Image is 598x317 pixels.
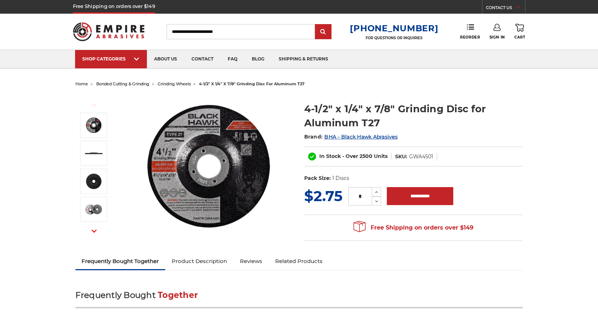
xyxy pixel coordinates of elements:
button: Previous [85,97,103,113]
img: 4-1/2" x 1/4" x 7/8" Grinding Disc for Aluminum T27 [85,172,103,190]
a: Reviews [233,253,269,269]
a: BHA - Black Hawk Abrasives [324,133,398,140]
div: SHOP CATEGORIES [82,56,140,62]
span: Units [374,153,388,159]
a: contact [184,50,221,68]
a: home [75,81,88,86]
img: aluminum grinding disc [85,144,103,162]
a: Frequently Bought Together [75,253,166,269]
img: Empire Abrasives [73,18,145,46]
dt: Pack Size: [304,175,331,182]
a: grinding wheels [158,81,191,86]
dd: 1 Discs [332,175,349,182]
a: bonded cutting & grinding [96,81,149,86]
span: 4-1/2" x 1/4" x 7/8" grinding disc for aluminum t27 [199,81,305,86]
img: BHA 4.5 inch grinding disc for aluminum [85,200,103,218]
h1: 4-1/2" x 1/4" x 7/8" Grinding Disc for Aluminum T27 [304,102,523,130]
span: Brand: [304,133,323,140]
span: Sign In [490,35,505,40]
p: FOR QUESTIONS OR INQUIRIES [350,36,438,40]
a: Related Products [269,253,329,269]
span: Free Shipping on orders over $149 [353,221,473,235]
button: Next [85,223,103,239]
img: 4.5 inch grinding wheel for aluminum [137,94,281,238]
a: about us [147,50,184,68]
a: blog [245,50,272,68]
a: Product Description [165,253,233,269]
span: $2.75 [304,187,343,205]
a: shipping & returns [272,50,335,68]
span: Frequently Bought [75,290,156,300]
span: Together [158,290,198,300]
span: Cart [514,35,525,40]
a: [PHONE_NUMBER] [350,23,438,33]
a: faq [221,50,245,68]
span: Reorder [460,35,480,40]
a: CONTACT US [486,4,525,14]
span: In Stock [319,153,341,159]
a: Cart [514,24,525,40]
dt: SKU: [395,153,407,160]
span: - Over [342,153,358,159]
dd: GWA4501 [409,153,433,160]
a: Reorder [460,24,480,39]
img: 4.5 inch grinding wheel for aluminum [85,116,103,134]
span: 2500 [360,153,372,159]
